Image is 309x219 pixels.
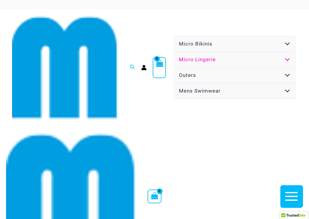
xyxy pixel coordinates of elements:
a: Mens SwimwearMenu ToggleMenu Toggle [173,83,296,99]
nav: Site Navigation [172,35,297,100]
a: Micro LingerieMenu ToggleMenu Toggle [173,52,296,68]
a: Account icon link [141,65,147,70]
a: View Shopping Cart, empty [153,57,166,78]
a: OutersMenu ToggleMenu Toggle [173,68,296,83]
span: Outers [179,72,196,78]
a: Micro BikinisMenu ToggleMenu Toggle [173,36,296,52]
span: Micro Lingerie [179,56,216,62]
span: Mens Swimwear [179,88,221,94]
a: Search icon link [130,64,135,71]
span: Micro Bikinis [179,41,212,47]
img: cropped mm emblem [12,14,118,121]
a: View Shopping Cart, empty [148,189,161,203]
